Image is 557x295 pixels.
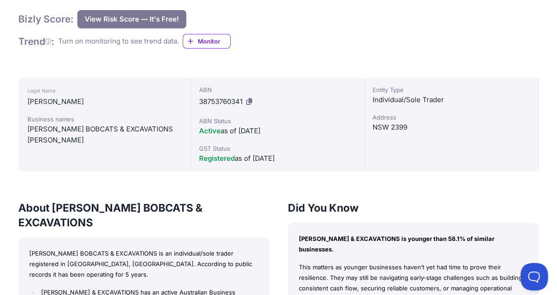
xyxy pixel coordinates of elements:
span: 38753760341 [199,97,243,106]
h3: Did You Know [288,201,539,215]
div: Legal Name [27,85,182,96]
span: Monitor [198,37,230,46]
span: Active [199,126,221,135]
div: NSW 2399 [373,122,531,133]
div: as of [DATE] [199,153,357,164]
h1: Bizly Score: [18,13,74,25]
h3: About [PERSON_NAME] BOBCATS & EXCAVATIONS [18,201,270,230]
iframe: Toggle Customer Support [520,263,548,290]
div: [PERSON_NAME] BOBCATS & EXCAVATIONS [27,124,182,135]
h1: Trend : [18,35,54,48]
p: [PERSON_NAME] & EXCAVATIONS is younger than 58.1% of similar businesses. [299,234,528,255]
div: Entity Type [373,85,531,94]
div: [PERSON_NAME] [27,135,182,146]
span: Registered [199,154,235,163]
div: Individual/Sole Trader [373,94,531,105]
div: ABN Status [199,116,357,126]
p: [PERSON_NAME] BOBCATS & EXCAVATIONS is an individual/sole trader registered in [GEOGRAPHIC_DATA],... [29,248,259,279]
div: Address [373,113,531,122]
div: Business names [27,115,182,124]
div: GST Status [199,144,357,153]
a: Monitor [183,34,231,49]
button: View Risk Score — It's Free! [77,10,186,28]
div: [PERSON_NAME] [27,96,182,107]
div: as of [DATE] [199,126,357,137]
div: Turn on monitoring to see trend data. [58,36,179,47]
div: ABN [199,85,357,94]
